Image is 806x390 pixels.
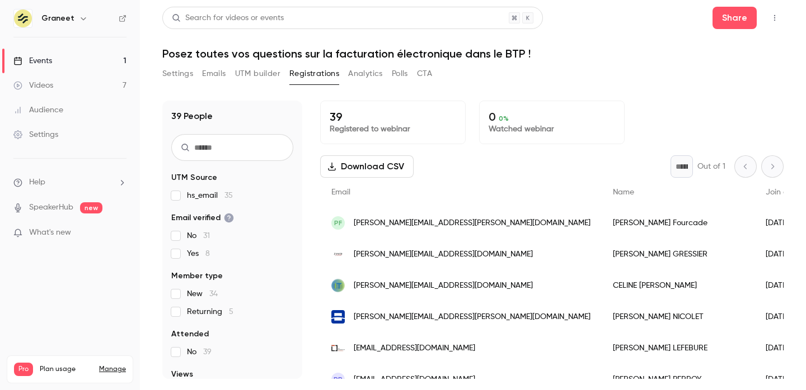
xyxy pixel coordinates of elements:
span: [PERSON_NAME][EMAIL_ADDRESS][DOMAIN_NAME] [354,280,533,292]
span: [PERSON_NAME][EMAIL_ADDRESS][DOMAIN_NAME] [354,249,533,260]
div: [PERSON_NAME] Fourcade [602,207,755,239]
span: Returning [187,306,233,317]
img: zaniersa.fr [331,248,345,261]
span: 34 [209,290,218,298]
span: What's new [29,227,71,239]
li: help-dropdown-opener [13,177,126,188]
span: 39 [203,348,212,356]
div: [PERSON_NAME] GRESSIER [602,239,755,270]
img: Graneet [14,9,32,27]
button: Share [713,7,757,29]
button: Analytics [348,65,383,83]
span: Plan usage [40,365,92,374]
span: Pro [14,363,33,376]
span: Member type [171,270,223,282]
button: Emails [202,65,226,83]
span: Email verified [171,212,234,223]
button: Settings [162,65,193,83]
span: PP [334,374,343,384]
button: Polls [392,65,408,83]
p: Watched webinar [489,123,615,135]
span: Yes [187,248,210,259]
p: 39 [330,110,456,123]
span: Name [613,188,634,196]
h1: 39 People [171,110,213,123]
button: Registrations [289,65,339,83]
span: No [187,230,210,241]
h1: Posez toutes vos questions sur la facturation électronique dans le BTP ! [162,47,784,60]
span: hs_email [187,190,233,201]
div: Settings [13,129,58,140]
div: CELINE [PERSON_NAME] [602,270,755,301]
p: 0 [489,110,615,123]
span: Email [331,188,350,196]
img: phida.ch [331,310,345,324]
span: 31 [203,232,210,240]
span: UTM Source [171,172,217,183]
span: Views [171,369,193,380]
button: CTA [417,65,432,83]
h6: Graneet [41,13,74,24]
span: 0 % [499,115,509,122]
img: ingethermique.fr [331,279,345,292]
span: New [187,288,218,299]
span: PF [334,218,342,228]
span: Join date [766,188,800,196]
span: [EMAIL_ADDRESS][DOMAIN_NAME] [354,343,475,354]
span: new [80,202,102,213]
div: Audience [13,104,63,116]
span: 5 [229,308,233,316]
iframe: Noticeable Trigger [113,228,126,238]
span: Help [29,177,45,188]
span: No [187,346,212,358]
button: UTM builder [235,65,280,83]
p: Out of 1 [697,161,725,172]
span: [EMAIL_ADDRESS][DOMAIN_NAME] [354,374,475,386]
p: Registered to webinar [330,123,456,135]
a: SpeakerHub [29,202,73,213]
img: lescompagnonsdesinvestisseurs.fr [331,341,345,355]
button: Download CSV [320,155,414,178]
div: Events [13,55,52,66]
span: [PERSON_NAME][EMAIL_ADDRESS][PERSON_NAME][DOMAIN_NAME] [354,311,591,323]
span: 35 [224,192,233,199]
span: 8 [205,250,210,258]
div: [PERSON_NAME] LEFEBURE [602,332,755,364]
div: [PERSON_NAME] NICOLET [602,301,755,332]
a: Manage [99,365,126,374]
div: Search for videos or events [172,12,284,24]
span: Attended [171,329,209,340]
span: [PERSON_NAME][EMAIL_ADDRESS][PERSON_NAME][DOMAIN_NAME] [354,217,591,229]
div: Videos [13,80,53,91]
